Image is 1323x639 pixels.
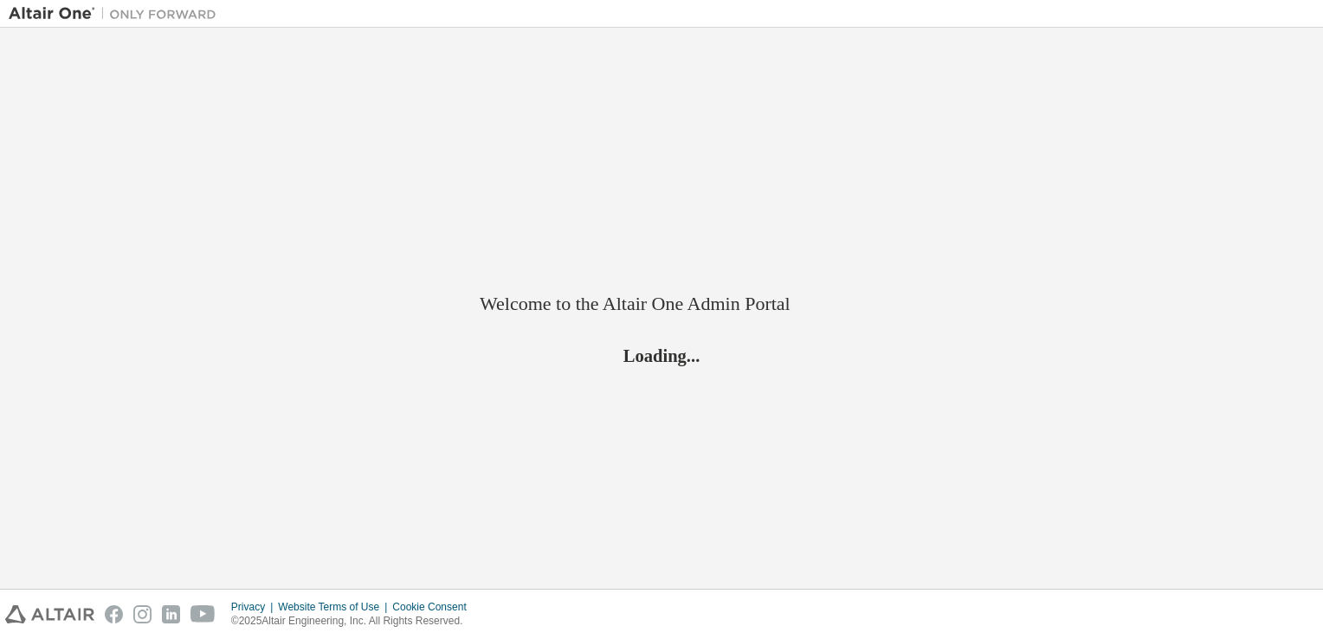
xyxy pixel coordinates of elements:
img: facebook.svg [105,605,123,623]
img: Altair One [9,5,225,23]
img: linkedin.svg [162,605,180,623]
h2: Loading... [480,345,843,367]
div: Privacy [231,600,278,614]
h2: Welcome to the Altair One Admin Portal [480,292,843,316]
img: instagram.svg [133,605,152,623]
div: Cookie Consent [392,600,476,614]
img: altair_logo.svg [5,605,94,623]
div: Website Terms of Use [278,600,392,614]
img: youtube.svg [190,605,216,623]
p: © 2025 Altair Engineering, Inc. All Rights Reserved. [231,614,477,629]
